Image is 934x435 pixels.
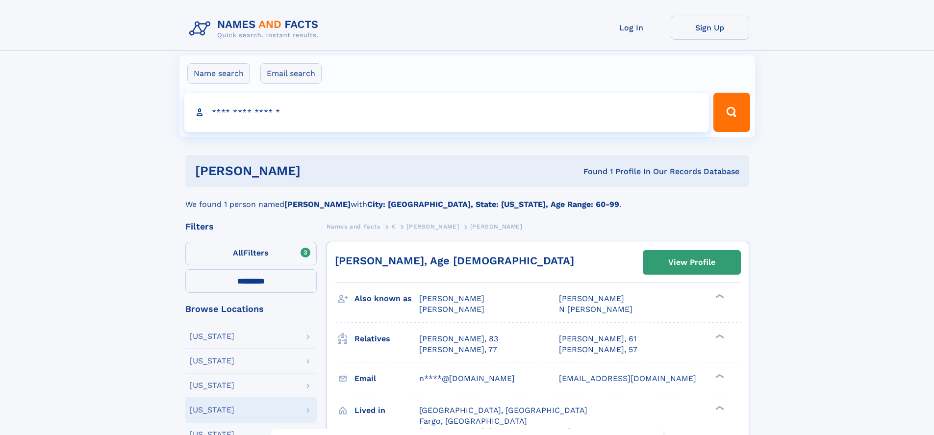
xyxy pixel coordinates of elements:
span: [PERSON_NAME] [470,223,523,230]
span: [PERSON_NAME] [419,294,484,303]
div: ❯ [713,373,725,379]
h3: Email [354,370,419,387]
div: [US_STATE] [190,406,234,414]
div: ❯ [713,405,725,411]
div: Filters [185,222,317,231]
label: Name search [187,63,250,84]
span: [PERSON_NAME] [559,294,624,303]
span: N [PERSON_NAME] [559,305,632,314]
h3: Relatives [354,331,419,347]
a: K [391,220,396,232]
a: View Profile [643,251,740,274]
label: Filters [185,242,317,265]
h1: [PERSON_NAME] [195,165,442,177]
span: K [391,223,396,230]
a: [PERSON_NAME], 57 [559,344,637,355]
span: [PERSON_NAME] [406,223,459,230]
span: Fargo, [GEOGRAPHIC_DATA] [419,416,527,426]
input: search input [184,93,709,132]
div: [US_STATE] [190,333,234,340]
b: [PERSON_NAME] [284,200,351,209]
a: [PERSON_NAME], 61 [559,333,636,344]
b: City: [GEOGRAPHIC_DATA], State: [US_STATE], Age Range: 60-99 [367,200,619,209]
div: [US_STATE] [190,357,234,365]
a: [PERSON_NAME], Age [DEMOGRAPHIC_DATA] [335,255,574,267]
div: View Profile [668,251,715,274]
div: We found 1 person named with . [185,187,749,210]
a: [PERSON_NAME], 77 [419,344,497,355]
a: [PERSON_NAME] [406,220,459,232]
div: Found 1 Profile In Our Records Database [442,166,739,177]
a: Names and Facts [327,220,380,232]
h3: Also known as [354,290,419,307]
span: All [233,248,243,257]
img: Logo Names and Facts [185,16,327,42]
span: [EMAIL_ADDRESS][DOMAIN_NAME] [559,374,696,383]
h3: Lived in [354,402,419,419]
div: Browse Locations [185,305,317,313]
div: [US_STATE] [190,382,234,389]
button: Search Button [713,93,750,132]
a: Log In [592,16,671,40]
label: Email search [260,63,322,84]
div: ❯ [713,293,725,300]
a: Sign Up [671,16,749,40]
span: [GEOGRAPHIC_DATA], [GEOGRAPHIC_DATA] [419,406,587,415]
a: [PERSON_NAME], 83 [419,333,498,344]
span: [PERSON_NAME] [419,305,484,314]
div: ❯ [713,333,725,339]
